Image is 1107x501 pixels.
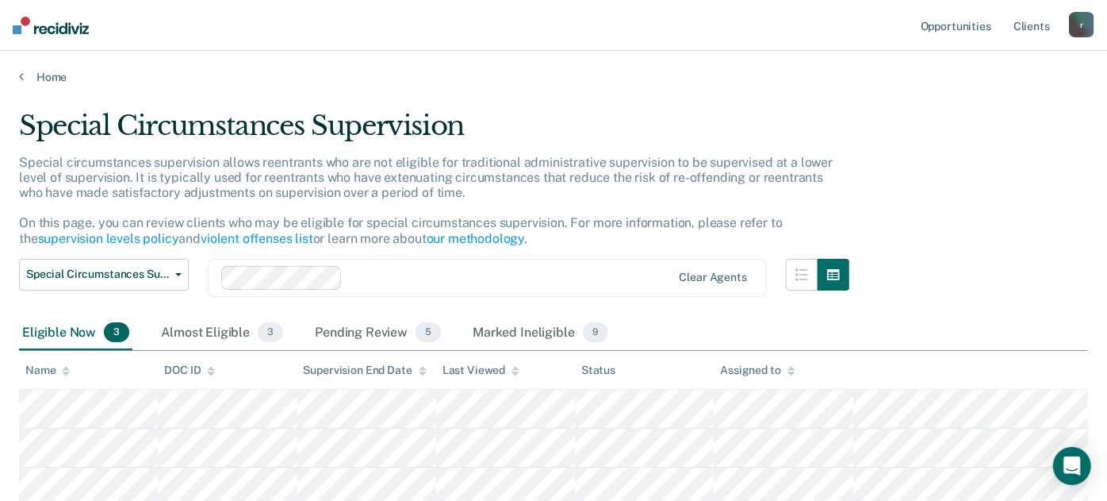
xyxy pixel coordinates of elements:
[427,231,525,246] a: our methodology
[720,364,795,377] div: Assigned to
[680,271,747,284] div: Clear agents
[38,231,179,246] a: supervision levels policy
[258,322,283,343] span: 3
[312,316,444,351] div: Pending Review5
[304,364,427,377] div: Supervision End Date
[26,268,169,281] span: Special Circumstances Supervision
[19,316,132,351] div: Eligible Now3
[19,155,833,246] p: Special circumstances supervision allows reentrants who are not eligible for traditional administ...
[1053,447,1091,485] div: Open Intercom Messenger
[19,70,1088,84] a: Home
[583,322,608,343] span: 9
[201,231,313,246] a: violent offenses list
[416,322,441,343] span: 5
[442,364,519,377] div: Last Viewed
[1069,12,1094,37] button: r
[19,259,189,291] button: Special Circumstances Supervision
[469,316,611,351] div: Marked Ineligible9
[164,364,215,377] div: DOC ID
[13,17,89,34] img: Recidiviz
[581,364,615,377] div: Status
[19,110,849,155] div: Special Circumstances Supervision
[25,364,70,377] div: Name
[104,322,129,343] span: 3
[158,316,286,351] div: Almost Eligible3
